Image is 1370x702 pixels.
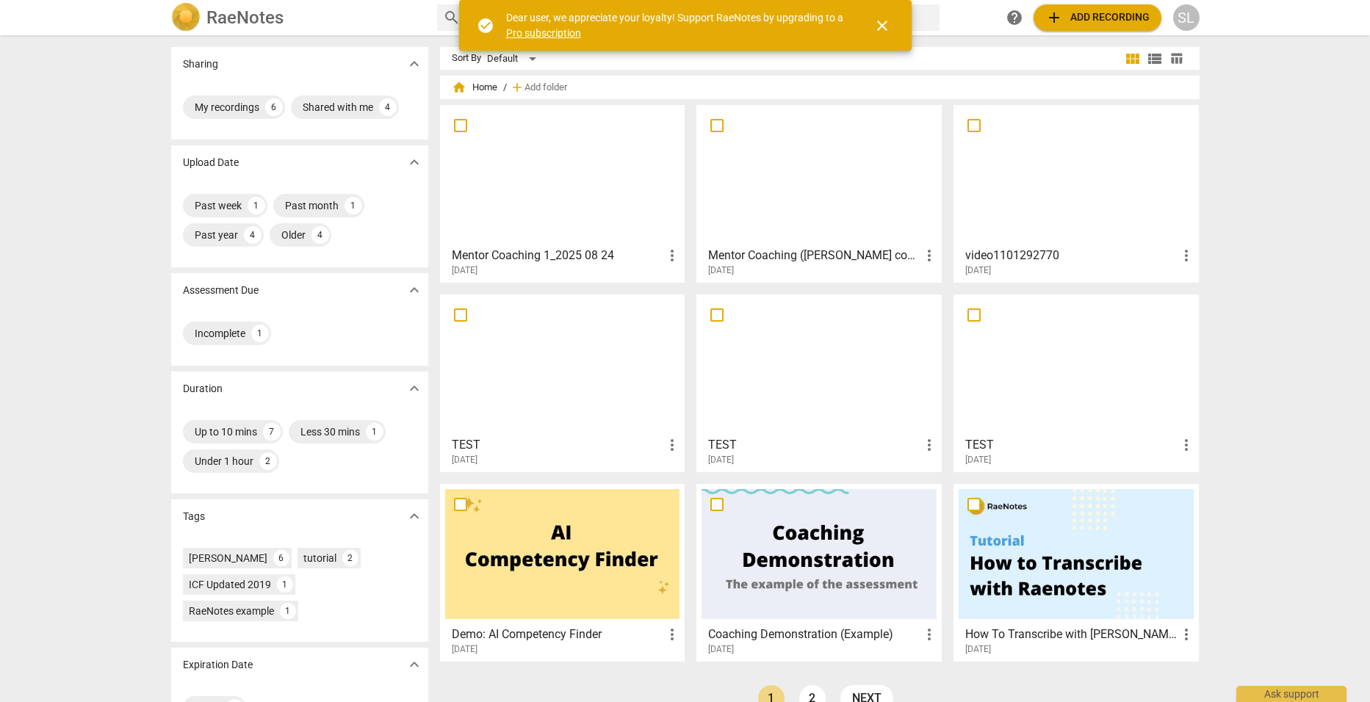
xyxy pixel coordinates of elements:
[300,424,360,439] div: Less 30 mins
[311,226,329,244] div: 4
[183,57,218,72] p: Sharing
[452,454,477,466] span: [DATE]
[403,53,425,75] button: Show more
[342,550,358,566] div: 2
[345,197,362,214] div: 1
[195,424,257,439] div: Up to 10 mins
[708,264,734,277] span: [DATE]
[403,279,425,301] button: Show more
[503,82,507,93] span: /
[244,226,262,244] div: 4
[920,436,938,454] span: more_vert
[1146,50,1164,68] span: view_list
[959,110,1194,276] a: video1101292770[DATE]
[281,228,306,242] div: Older
[1124,50,1142,68] span: view_module
[965,264,991,277] span: [DATE]
[452,53,481,64] div: Sort By
[251,325,269,342] div: 1
[965,454,991,466] span: [DATE]
[663,626,681,643] span: more_vert
[452,626,664,643] h3: Demo: AI Competency Finder
[280,603,296,619] div: 1
[1236,686,1346,702] div: Ask support
[189,551,267,565] div: [PERSON_NAME]
[1166,48,1188,70] button: Table view
[965,436,1178,454] h3: TEST
[1169,51,1183,65] span: table_chart
[183,155,239,170] p: Upload Date
[708,436,920,454] h3: TEST
[171,3,425,32] a: LogoRaeNotes
[183,657,253,673] p: Expiration Date
[506,27,581,39] a: Pro subscription
[405,380,423,397] span: expand_more
[524,82,567,93] span: Add folder
[403,654,425,676] button: Show more
[1001,4,1028,31] a: Help
[248,197,265,214] div: 1
[303,551,336,565] div: tutorial
[403,151,425,173] button: Show more
[195,326,245,341] div: Incomplete
[702,300,937,466] a: TEST[DATE]
[1045,9,1063,26] span: add
[195,228,238,242] div: Past year
[443,9,461,26] span: search
[277,576,293,593] div: 1
[708,454,734,466] span: [DATE]
[405,281,423,299] span: expand_more
[189,577,271,592] div: ICF Updated 2019
[452,436,664,454] h3: TEST
[708,626,920,643] h3: Coaching Demonstration (Example)
[183,283,259,298] p: Assessment Due
[259,452,277,470] div: 2
[171,3,201,32] img: Logo
[452,80,466,95] span: home
[920,626,938,643] span: more_vert
[920,247,938,264] span: more_vert
[1178,247,1195,264] span: more_vert
[452,643,477,656] span: [DATE]
[702,110,937,276] a: Mentor Coaching ([PERSON_NAME] coaching [PERSON_NAME])[DATE]
[959,300,1194,466] a: TEST[DATE]
[1173,4,1200,31] button: SL
[189,604,274,618] div: RaeNotes example
[405,507,423,525] span: expand_more
[663,436,681,454] span: more_vert
[452,80,497,95] span: Home
[1006,9,1023,26] span: help
[405,656,423,673] span: expand_more
[366,423,383,441] div: 1
[1144,48,1166,70] button: List view
[452,264,477,277] span: [DATE]
[510,80,524,95] span: add
[477,17,494,35] span: check_circle
[445,300,680,466] a: TEST[DATE]
[1045,9,1150,26] span: Add recording
[265,98,283,116] div: 6
[959,489,1194,655] a: How To Transcribe with [PERSON_NAME][DATE]
[708,643,734,656] span: [DATE]
[1178,626,1195,643] span: more_vert
[702,489,937,655] a: Coaching Demonstration (Example)[DATE]
[708,247,920,264] h3: Mentor Coaching (Shelli coaching Danielle)
[965,247,1178,264] h3: video1101292770
[285,198,339,213] div: Past month
[403,377,425,399] button: Show more
[195,454,253,468] div: Under 1 hour
[506,10,847,40] div: Dear user, we appreciate your loyalty! Support RaeNotes by upgrading to a
[1122,48,1144,70] button: Tile view
[452,247,664,264] h3: Mentor Coaching 1_2025 08 24
[403,505,425,527] button: Show more
[405,55,423,73] span: expand_more
[183,509,205,524] p: Tags
[663,247,681,264] span: more_vert
[273,550,289,566] div: 6
[965,626,1178,643] h3: How To Transcribe with RaeNotes
[263,423,281,441] div: 7
[965,643,991,656] span: [DATE]
[865,8,900,43] button: Close
[873,17,891,35] span: close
